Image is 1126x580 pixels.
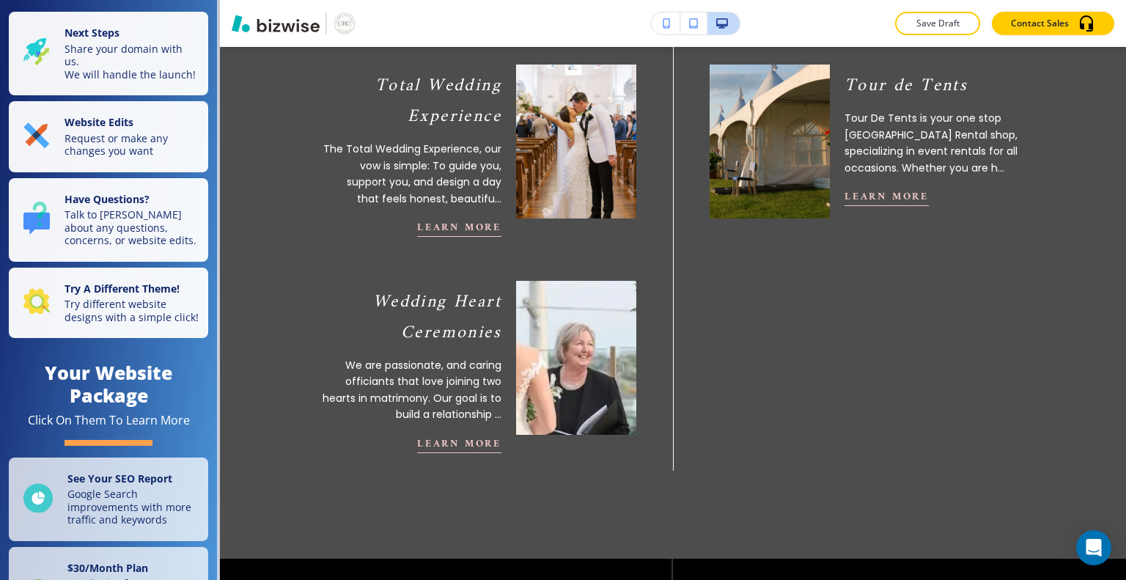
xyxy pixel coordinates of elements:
[844,188,929,206] button: Learn More
[9,12,208,95] button: Next StepsShare your domain with us.We will handle the launch!
[417,435,501,453] button: Learn More
[1076,530,1111,565] div: Open Intercom Messenger
[992,12,1114,35] button: Contact Sales
[65,208,199,247] p: Talk to [PERSON_NAME] about any questions, concerns, or website edits.
[9,101,208,172] button: Website EditsRequest or make any changes you want
[65,43,199,81] p: Share your domain with us. We will handle the launch!
[516,65,636,219] img: <p>Total Wedding Experience</p>
[65,298,199,323] p: Try different website designs with a simple click!
[323,141,501,207] p: The Total Wedding Experience, our vow is simple: To guide you, support you, and design a day that...
[895,12,980,35] button: Save Draft
[1011,17,1069,30] p: Contact Sales
[67,471,172,485] strong: See Your SEO Report
[65,192,150,206] strong: Have Questions?
[844,110,1023,176] p: Tour De Tents is your one stop [GEOGRAPHIC_DATA] Rental shop, specializing in event rentals for a...
[844,70,1023,101] p: Tour de Tents
[417,219,501,237] button: Learn More
[516,281,636,435] img: <p>Wedding Heart Ceremonies</p>
[65,115,133,129] strong: Website Edits
[232,15,320,32] img: Bizwise Logo
[65,282,180,295] strong: Try A Different Theme!
[67,561,148,575] strong: $ 30 /Month Plan
[67,488,199,526] p: Google Search improvements with more traffic and keywords
[710,65,830,219] img: <p>Tour de Tents</p>
[65,26,119,40] strong: Next Steps
[333,12,356,35] img: Your Logo
[65,132,199,158] p: Request or make any changes you want
[323,70,501,132] p: Total Wedding Experience
[323,287,501,348] p: Wedding Heart Ceremonies
[9,458,208,541] a: See Your SEO ReportGoogle Search improvements with more traffic and keywords
[9,268,208,339] button: Try A Different Theme!Try different website designs with a simple click!
[914,17,961,30] p: Save Draft
[28,413,190,428] div: Click On Them To Learn More
[323,357,501,423] p: We are passionate, and caring officiants that love joining two hearts in matrimony. Our goal is t...
[9,178,208,262] button: Have Questions?Talk to [PERSON_NAME] about any questions, concerns, or website edits.
[9,361,208,407] h4: Your Website Package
